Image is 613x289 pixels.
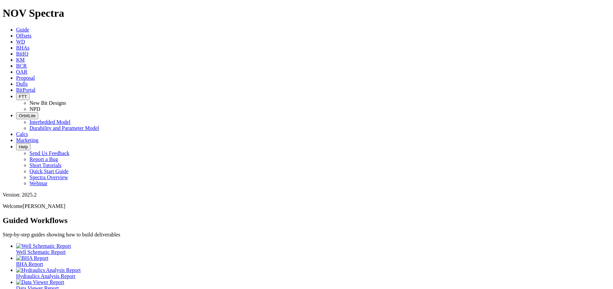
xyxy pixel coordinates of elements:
[16,33,31,39] a: Offsets
[16,112,38,119] button: OrbitLite
[16,81,28,87] a: Dulls
[16,93,29,100] button: FTT
[19,94,27,99] span: FTT
[16,143,30,150] button: Help
[16,267,610,279] a: Hydraulics Analysis Report Hydraulics Analysis Report
[3,7,610,19] h1: NOV Spectra
[3,203,610,209] p: Welcome
[16,267,81,273] img: Hydraulics Analysis Report
[29,168,68,174] a: Quick Start Guide
[16,75,35,81] a: Proposal
[29,162,62,168] a: Short Tutorials
[23,203,65,209] span: [PERSON_NAME]
[16,45,29,51] a: BHAs
[3,192,610,198] div: Version: 2025.2
[3,232,610,238] p: Step-by-step guides showing how to build deliverables
[29,180,48,186] a: Webinar
[19,113,36,118] span: OrbitLite
[16,261,43,267] span: BHA Report
[16,27,29,32] a: Guide
[19,144,28,149] span: Help
[29,156,58,162] a: Report a Bug
[16,255,48,261] img: BHA Report
[16,87,36,93] a: BitPortal
[16,243,71,249] img: Well Schematic Report
[16,279,64,285] img: Data Viewer Report
[29,106,40,112] a: NPD
[16,255,610,267] a: BHA Report BHA Report
[29,125,99,131] a: Durability and Parameter Model
[29,174,68,180] a: Spectra Overview
[16,249,66,255] span: Well Schematic Report
[16,39,25,45] a: WD
[29,119,70,125] a: Interbedded Model
[16,131,28,137] a: Calcs
[16,57,25,63] a: KM
[16,273,75,279] span: Hydraulics Analysis Report
[16,243,610,255] a: Well Schematic Report Well Schematic Report
[29,100,66,106] a: New Bit Designs
[16,51,28,57] a: BitIQ
[29,150,69,156] a: Send Us Feedback
[16,69,27,75] a: OAR
[16,63,27,69] a: BCR
[3,216,610,225] h2: Guided Workflows
[16,137,39,143] a: Marketing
